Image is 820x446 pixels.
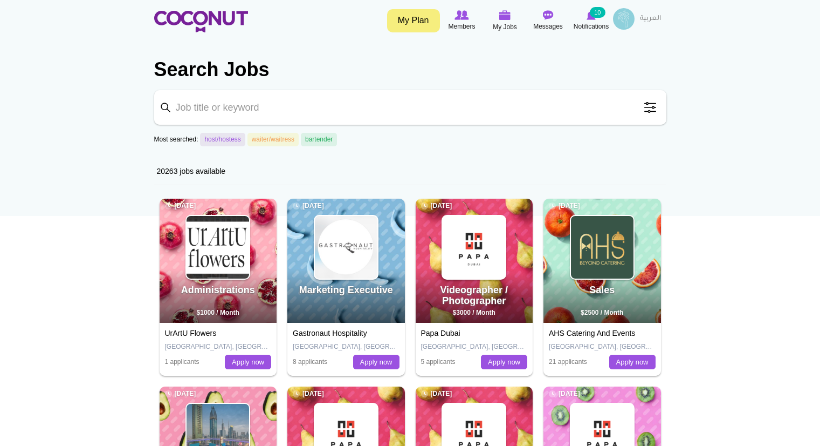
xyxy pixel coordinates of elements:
p: [GEOGRAPHIC_DATA], [GEOGRAPHIC_DATA] [293,342,399,352]
h2: Search Jobs [154,57,666,83]
a: Gastronaut Hospitality [293,329,367,337]
a: العربية [635,8,666,30]
a: Sales [589,285,615,295]
span: Members [448,21,475,32]
a: Apply now [609,355,656,370]
span: 21 applicants [549,358,587,366]
span: $3000 / Month [453,309,495,316]
span: [DATE] [421,201,452,211]
a: My Plan [387,9,440,32]
a: host/hostess [200,133,245,146]
img: Home [154,11,248,32]
span: 1 applicants [165,358,199,366]
a: Videographer / Photographer [440,285,508,306]
input: Job title or keyword [154,90,666,125]
a: Papa Dubai [421,329,460,337]
span: [DATE] [421,389,452,398]
a: Marketing Executive [299,285,393,295]
span: [DATE] [165,201,196,211]
img: UrArtU Flowers [187,216,249,279]
a: bartender [301,133,337,146]
span: [DATE] [549,201,580,211]
span: 8 applicants [293,358,327,366]
img: Browse Members [454,10,468,20]
span: [DATE] [165,389,196,398]
span: 5 applicants [421,358,456,366]
span: $2500 / Month [581,309,623,316]
a: Notifications Notifications 10 [570,8,613,33]
p: [GEOGRAPHIC_DATA], [GEOGRAPHIC_DATA] [421,342,528,352]
span: My Jobs [493,22,517,32]
a: Apply now [481,355,527,370]
span: $1000 / Month [197,309,239,316]
a: Apply now [353,355,399,370]
img: Messages [543,10,554,20]
a: AHS Catering And Events [549,329,635,337]
label: Most searched: [154,135,198,144]
span: [DATE] [293,389,324,398]
span: Notifications [574,21,609,32]
p: [GEOGRAPHIC_DATA], [GEOGRAPHIC_DATA] [165,342,272,352]
a: Browse Members Members [440,8,484,33]
small: 10 [590,7,605,18]
span: [DATE] [549,389,580,398]
p: [GEOGRAPHIC_DATA], [GEOGRAPHIC_DATA] [549,342,656,352]
img: Notifications [587,10,596,20]
a: UrArtU Flowers [165,329,217,337]
span: [DATE] [293,201,324,211]
a: Messages Messages [527,8,570,33]
a: waiter/waitress [247,133,299,146]
img: Gastronaut Hospitality [315,216,377,279]
img: My Jobs [499,10,511,20]
div: 20263 jobs available [154,158,666,185]
a: My Jobs My Jobs [484,8,527,33]
span: Messages [533,21,563,32]
a: Apply now [225,355,271,370]
a: Administrations [181,285,255,295]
